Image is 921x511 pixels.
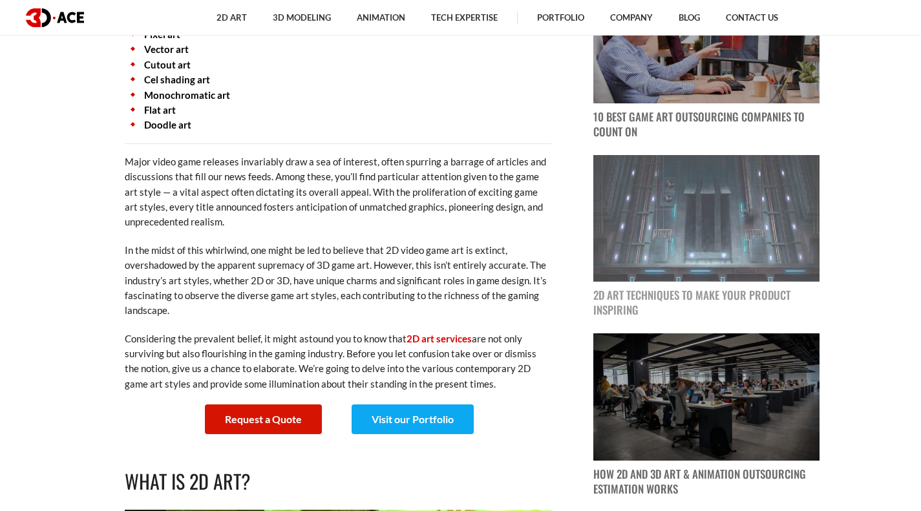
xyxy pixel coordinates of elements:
a: Doodle art [144,119,191,130]
p: Considering the prevalent belief, it might astound you to know that are not only surviving but al... [125,331,551,392]
p: How 2D and 3D Art & Animation Outsourcing Estimation Works [593,467,820,497]
p: 2D Art Techniques to Make Your Product Inspiring [593,288,820,318]
a: Vector art [144,43,189,55]
a: Cutout art [144,59,191,70]
img: blog post image [593,333,820,461]
p: Major video game releases invariably draw a sea of interest, often spurring a barrage of articles... [125,154,551,230]
a: Flat art [144,104,176,116]
a: 2D art services [407,333,472,344]
p: In the midst of this whirlwind, one might be led to believe that 2D video game art is extinct, ov... [125,243,551,318]
img: logo dark [26,8,84,27]
h2: What is 2D Art? [125,466,551,497]
a: Visit our Portfolio [352,404,474,434]
img: blog post image [593,155,820,282]
a: Request a Quote [205,404,322,434]
a: Monochromatic art [144,89,230,101]
p: 10 Best Game Art Outsourcing Companies to Count On [593,110,820,140]
a: Cel shading art [144,74,210,85]
a: blog post image How 2D and 3D Art & Animation Outsourcing Estimation Works [593,333,820,497]
a: blog post image 2D Art Techniques to Make Your Product Inspiring [593,155,820,318]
